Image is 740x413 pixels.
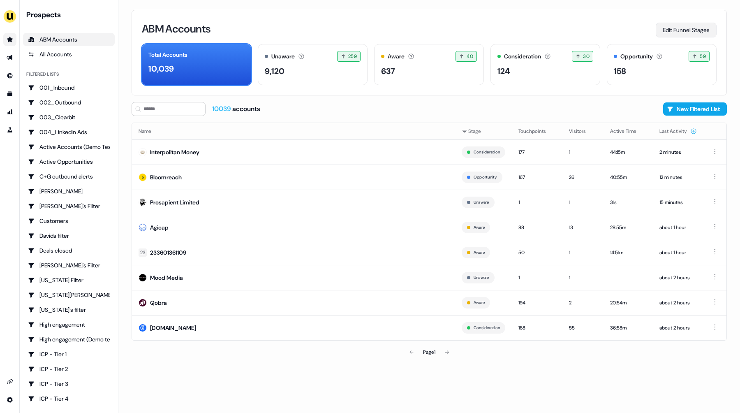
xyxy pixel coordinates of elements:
a: Go to templates [3,87,16,100]
div: [US_STATE] Filter [28,276,110,284]
a: Go to Customers [23,214,115,227]
div: 15 minutes [659,198,697,206]
div: 001_Inbound [28,84,110,92]
div: 20:54m [610,299,646,307]
div: 004_LinkedIn Ads [28,128,110,136]
div: 1 [569,148,597,156]
button: Consideration [474,324,500,332]
a: Go to Geneviève's Filter [23,259,115,272]
div: [US_STATE][PERSON_NAME] [28,291,110,299]
div: 9,120 [265,65,284,77]
div: 31s [610,198,646,206]
div: Prospects [26,10,115,20]
span: 259 [348,52,357,60]
div: Unaware [271,52,295,61]
div: Stage [462,127,505,135]
div: Filtered lists [26,71,59,78]
div: High engagement [28,320,110,329]
div: 167 [518,173,556,181]
div: Active Accounts (Demo Test) [28,143,110,151]
a: Go to High engagement [23,318,115,331]
button: Aware [474,299,485,306]
div: about 1 hour [659,248,697,257]
div: ICP - Tier 2 [28,365,110,373]
button: Touchpoints [518,124,556,139]
a: Go to C+G outbound alerts [23,170,115,183]
a: Go to Georgia Filter [23,274,115,287]
div: 12 minutes [659,173,697,181]
div: Opportunity [620,52,653,61]
div: about 2 hours [659,274,697,282]
div: Consideration [504,52,541,61]
div: 194 [518,299,556,307]
span: 10039 [212,104,232,113]
a: Go to 001_Inbound [23,81,115,94]
div: accounts [212,104,260,114]
div: 28:55m [610,223,646,232]
a: Go to integrations [3,393,16,406]
div: 36:58m [610,324,646,332]
div: 233601361109 [150,248,186,257]
div: 2 [569,299,597,307]
div: All Accounts [28,50,110,58]
button: Unaware [474,199,489,206]
button: Aware [474,224,485,231]
div: 2 minutes [659,148,697,156]
div: 003_Clearbit [28,113,110,121]
button: Unaware [474,274,489,281]
div: about 2 hours [659,299,697,307]
div: 14:51m [610,248,646,257]
th: Name [132,123,455,139]
div: ICP - Tier 3 [28,380,110,388]
button: Edit Funnel Stages [656,23,717,37]
div: Interpolitan Money [150,148,199,156]
div: 1 [518,274,556,282]
a: Go to ICP - Tier 1 [23,348,115,361]
span: 40 [467,52,473,60]
button: Visitors [569,124,596,139]
div: 637 [381,65,395,77]
div: C+G outbound alerts [28,172,110,181]
div: Agicap [150,223,169,232]
a: Go to 003_Clearbit [23,111,115,124]
div: 10,039 [148,63,174,75]
div: Active Opportunities [28,158,110,166]
div: ABM Accounts [28,35,110,44]
div: [DOMAIN_NAME] [150,324,196,332]
div: 88 [518,223,556,232]
div: [US_STATE]'s filter [28,306,110,314]
div: about 1 hour [659,223,697,232]
span: 59 [700,52,706,60]
span: 30 [583,52,590,60]
button: Consideration [474,148,500,156]
div: 177 [518,148,556,156]
a: Go to 004_LinkedIn Ads [23,125,115,139]
div: Mood Media [150,274,183,282]
div: 13 [569,223,597,232]
a: Go to Charlotte's Filter [23,200,115,213]
a: Go to ICP - Tier 4 [23,392,115,405]
a: Go to Charlotte Stone [23,185,115,198]
div: [PERSON_NAME]'s Filter [28,261,110,269]
button: New Filtered List [663,102,727,116]
div: Page 1 [423,348,435,356]
div: 1 [518,198,556,206]
div: 50 [518,248,556,257]
a: Go to Georgia's filter [23,303,115,316]
div: 124 [497,65,510,77]
button: Aware [474,249,485,256]
a: Go to Inbound [3,69,16,82]
div: 158 [614,65,626,77]
a: Go to High engagement (Demo testing) [23,333,115,346]
div: 55 [569,324,597,332]
div: 40:55m [610,173,646,181]
a: Go to Davids filter [23,229,115,242]
a: Go to integrations [3,375,16,388]
a: Go to prospects [3,33,16,46]
button: Active Time [610,124,646,139]
div: 23 [140,248,146,257]
div: Customers [28,217,110,225]
div: [PERSON_NAME]'s Filter [28,202,110,210]
div: 26 [569,173,597,181]
h3: ABM Accounts [142,23,210,34]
